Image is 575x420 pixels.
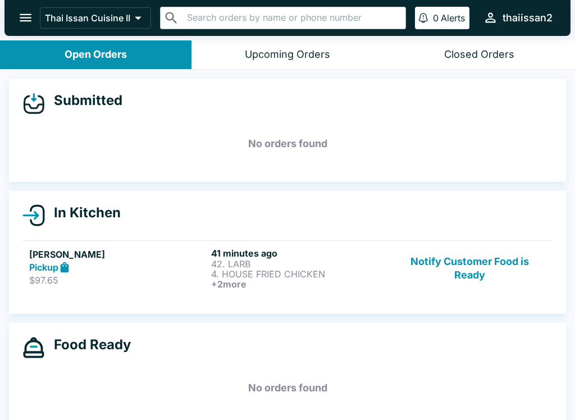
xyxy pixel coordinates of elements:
[29,248,207,261] h5: [PERSON_NAME]
[394,248,546,289] button: Notify Customer Food is Ready
[433,12,439,24] p: 0
[211,279,389,289] h6: + 2 more
[29,262,58,273] strong: Pickup
[245,48,330,61] div: Upcoming Orders
[211,248,389,259] h6: 41 minutes ago
[45,204,121,221] h4: In Kitchen
[444,48,514,61] div: Closed Orders
[184,10,401,26] input: Search orders by name or phone number
[211,259,389,269] p: 42. LARB
[503,11,553,25] div: thaiissan2
[40,7,151,29] button: Thai Issan Cuisine II
[211,269,389,279] p: 4. HOUSE FRIED CHICKEN
[22,124,553,164] h5: No orders found
[441,12,465,24] p: Alerts
[45,12,130,24] p: Thai Issan Cuisine II
[22,240,553,296] a: [PERSON_NAME]Pickup$97.6541 minutes ago42. LARB4. HOUSE FRIED CHICKEN+2moreNotify Customer Food i...
[45,336,131,353] h4: Food Ready
[22,368,553,408] h5: No orders found
[29,275,207,286] p: $97.65
[65,48,127,61] div: Open Orders
[45,92,122,109] h4: Submitted
[478,6,557,30] button: thaiissan2
[11,3,40,32] button: open drawer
